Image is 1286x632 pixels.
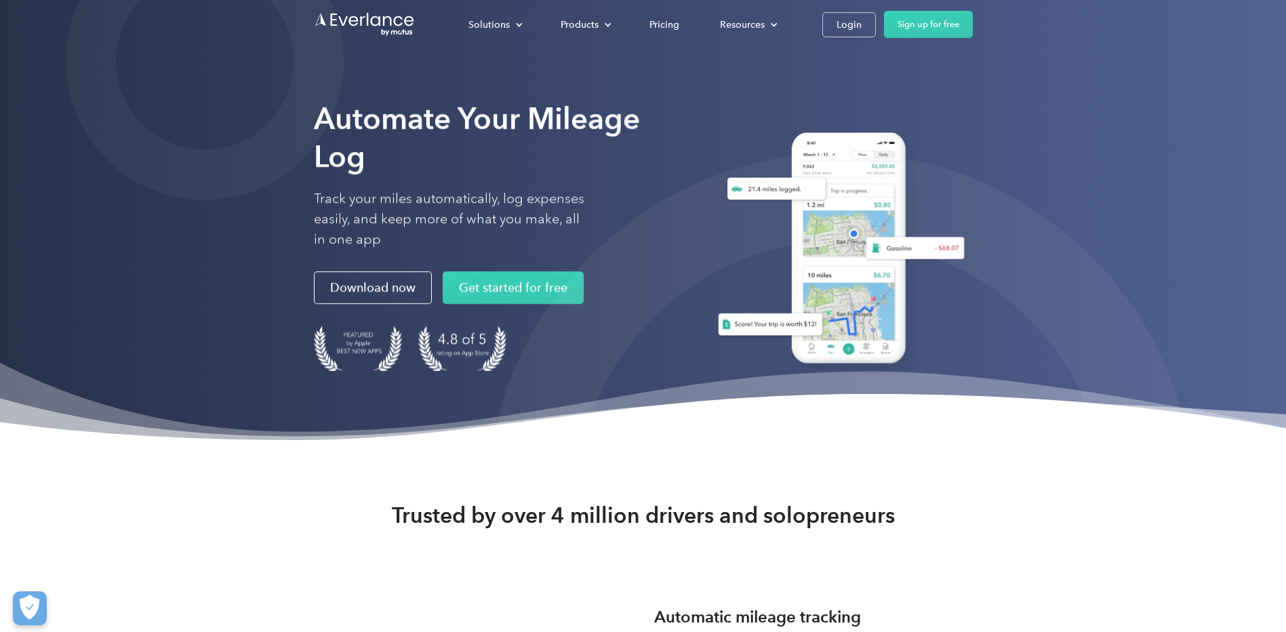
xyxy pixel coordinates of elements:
a: Pricing [636,13,693,37]
a: Sign up for free [884,11,973,38]
div: Solutions [455,13,534,37]
img: Everlance, mileage tracker app, expense tracking app [702,122,973,379]
div: Login [837,16,862,33]
a: Download now [314,271,432,304]
h3: Automatic mileage tracking [654,605,861,629]
button: Cookies Settings [13,591,47,625]
div: Products [547,13,622,37]
strong: Trusted by over 4 million drivers and solopreneurs [392,502,895,529]
a: Get started for free [443,271,584,304]
div: Pricing [649,16,679,33]
a: Go to homepage [314,12,416,37]
div: Products [561,16,599,33]
strong: Automate Your Mileage Log [314,100,640,174]
div: Resources [706,13,788,37]
a: Login [822,12,876,37]
div: Solutions [468,16,510,33]
p: Track your miles automatically, log expenses easily, and keep more of what you make, all in one app [314,189,585,250]
img: 4.9 out of 5 stars on the app store [418,325,506,371]
img: Badge for Featured by Apple Best New Apps [314,325,402,371]
div: Resources [720,16,765,33]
